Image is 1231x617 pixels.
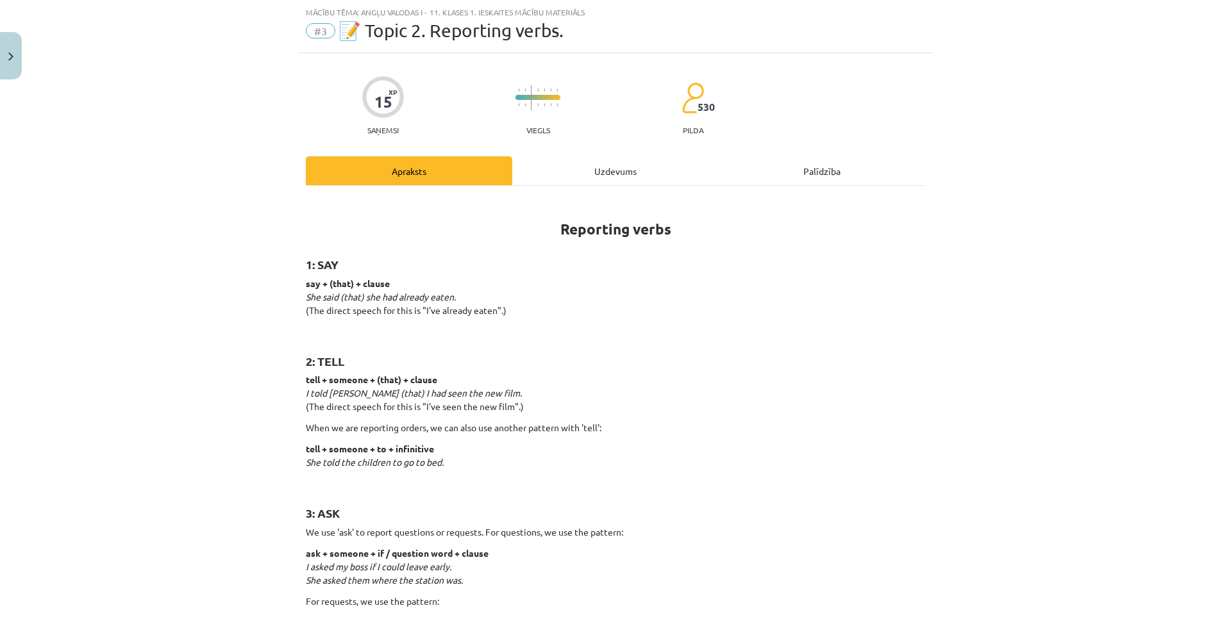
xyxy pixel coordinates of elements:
[306,421,925,434] p: When we are reporting orders, we can also use another pattern with 'tell':
[512,156,719,185] div: Uzdevums
[306,291,456,302] em: She said (that) she had already eaten.
[682,82,704,114] img: students-c634bb4e5e11cddfef0936a35e636f08e4e9abd3cc4e673bd6f9a4125e45ecb1.svg
[544,88,545,92] img: icon-short-line-57e1e144782c952c97e751825c79c345078a6d821885a25fce030b3d8c18986b.svg
[306,547,489,559] strong: ask + someone + if / question word + clause
[524,103,526,106] img: icon-short-line-57e1e144782c952c97e751825c79c345078a6d821885a25fce030b3d8c18986b.svg
[557,88,558,92] img: icon-short-line-57e1e144782c952c97e751825c79c345078a6d821885a25fce030b3d8c18986b.svg
[550,103,551,106] img: icon-short-line-57e1e144782c952c97e751825c79c345078a6d821885a25fce030b3d8c18986b.svg
[683,126,703,135] p: pilda
[531,85,532,110] img: icon-long-line-d9ea69661e0d244f92f715978eff75569469978d946b2353a9bb055b3ed8787d.svg
[698,101,715,113] span: 530
[537,88,539,92] img: icon-short-line-57e1e144782c952c97e751825c79c345078a6d821885a25fce030b3d8c18986b.svg
[389,88,397,95] span: XP
[306,23,335,38] span: #3
[526,126,550,135] p: Viegls
[339,20,564,41] span: 📝 Topic 2. Reporting verbs.
[518,103,519,106] img: icon-short-line-57e1e144782c952c97e751825c79c345078a6d821885a25fce030b3d8c18986b.svg
[550,88,551,92] img: icon-short-line-57e1e144782c952c97e751825c79c345078a6d821885a25fce030b3d8c18986b.svg
[306,277,390,289] strong: say + (that) + clause
[306,373,925,413] p: (The direct speech for this is "I've seen the new film".)
[306,506,340,520] strong: 3: ASK
[719,156,925,185] div: Palīdzība
[306,354,344,368] strong: 2: TELL
[306,456,444,468] em: She told the children to go to bed.
[544,103,545,106] img: icon-short-line-57e1e144782c952c97e751825c79c345078a6d821885a25fce030b3d8c18986b.svg
[306,277,925,331] p: (The direct speech for this is "I've already eaten".)
[560,220,671,238] strong: Reporting verbs
[8,53,13,61] img: icon-close-lesson-0947bae3869378f0d4975bcd49f059093ad1ed9edebbc8119c70593378902aed.svg
[306,374,437,385] strong: tell + someone + (that) + clause
[306,595,925,608] p: For requests, we use the pattern:
[374,93,392,111] div: 15
[306,561,451,572] em: I asked my boss if I could leave early.
[537,103,539,106] img: icon-short-line-57e1e144782c952c97e751825c79c345078a6d821885a25fce030b3d8c18986b.svg
[557,103,558,106] img: icon-short-line-57e1e144782c952c97e751825c79c345078a6d821885a25fce030b3d8c18986b.svg
[524,88,526,92] img: icon-short-line-57e1e144782c952c97e751825c79c345078a6d821885a25fce030b3d8c18986b.svg
[362,126,404,135] p: Saņemsi
[518,88,519,92] img: icon-short-line-57e1e144782c952c97e751825c79c345078a6d821885a25fce030b3d8c18986b.svg
[306,443,434,454] strong: tell + someone + to + infinitive
[306,387,522,399] em: I told [PERSON_NAME] (that) I had seen the new film.
[306,525,925,539] p: We use 'ask' to report questions or requests. For questions, we use the pattern:
[306,257,339,272] strong: 1: SAY
[306,574,463,586] em: She asked them where the station was.
[306,8,925,17] div: Mācību tēma: Angļu valodas i - 11. klases 1. ieskaites mācību materiāls
[306,156,512,185] div: Apraksts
